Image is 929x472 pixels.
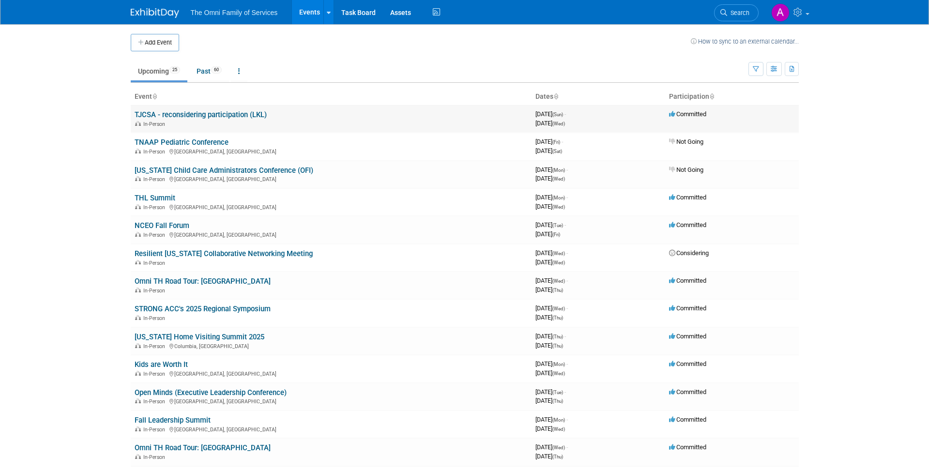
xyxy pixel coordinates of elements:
a: Sort by Participation Type [709,92,714,100]
a: Open Minds (Executive Leadership Conference) [135,388,287,397]
span: [DATE] [535,342,563,349]
span: (Wed) [552,426,565,432]
span: In-Person [143,454,168,460]
span: [DATE] [535,249,568,257]
img: In-Person Event [135,232,141,237]
span: (Tue) [552,223,563,228]
span: (Fri) [552,139,560,145]
a: Search [714,4,759,21]
span: [DATE] [535,138,563,145]
span: In-Person [143,371,168,377]
span: [DATE] [535,397,563,404]
img: In-Person Event [135,260,141,265]
div: Columbia, [GEOGRAPHIC_DATA] [135,342,528,350]
span: (Wed) [552,306,565,311]
th: Participation [665,89,799,105]
span: (Thu) [552,454,563,459]
span: In-Person [143,204,168,211]
span: [DATE] [535,388,566,396]
span: [DATE] [535,166,568,173]
img: In-Person Event [135,176,141,181]
span: (Mon) [552,167,565,173]
span: In-Person [143,176,168,183]
span: (Wed) [552,445,565,450]
span: The Omni Family of Services [191,9,278,16]
span: In-Person [143,232,168,238]
div: [GEOGRAPHIC_DATA], [GEOGRAPHIC_DATA] [135,175,528,183]
span: [DATE] [535,221,566,228]
span: In-Person [143,149,168,155]
span: - [566,416,568,423]
span: [DATE] [535,360,568,367]
a: TJCSA - reconsidering participation (LKL) [135,110,267,119]
span: Committed [669,305,706,312]
span: [DATE] [535,333,566,340]
span: [DATE] [535,286,563,293]
span: In-Person [143,315,168,321]
span: [DATE] [535,369,565,377]
button: Add Event [131,34,179,51]
span: (Thu) [552,315,563,320]
a: Upcoming25 [131,62,187,80]
a: Sort by Start Date [553,92,558,100]
span: [DATE] [535,194,568,201]
span: (Wed) [552,278,565,284]
span: [DATE] [535,277,568,284]
span: Considering [669,249,709,257]
span: In-Person [143,288,168,294]
img: Abigail Woods [771,3,790,22]
span: Committed [669,360,706,367]
span: [DATE] [535,443,568,451]
span: - [564,333,566,340]
a: How to sync to an external calendar... [691,38,799,45]
span: - [564,110,566,118]
img: In-Person Event [135,371,141,376]
span: (Wed) [552,176,565,182]
div: [GEOGRAPHIC_DATA], [GEOGRAPHIC_DATA] [135,230,528,238]
span: In-Person [143,260,168,266]
span: Committed [669,416,706,423]
div: [GEOGRAPHIC_DATA], [GEOGRAPHIC_DATA] [135,203,528,211]
span: [DATE] [535,230,560,238]
span: - [566,166,568,173]
a: STRONG ACC's 2025 Regional Symposium [135,305,271,313]
img: In-Person Event [135,288,141,292]
a: TNAAP Pediatric Conference [135,138,228,147]
span: (Thu) [552,288,563,293]
span: (Tue) [552,390,563,395]
span: Committed [669,194,706,201]
span: [DATE] [535,203,565,210]
span: (Fri) [552,232,560,237]
span: [DATE] [535,120,565,127]
span: (Mon) [552,417,565,423]
span: [DATE] [535,175,565,182]
span: - [566,305,568,312]
span: (Thu) [552,343,563,349]
span: [DATE] [535,147,562,154]
span: - [566,360,568,367]
span: [DATE] [535,314,563,321]
span: (Mon) [552,195,565,200]
div: [GEOGRAPHIC_DATA], [GEOGRAPHIC_DATA] [135,425,528,433]
th: Dates [532,89,665,105]
span: (Thu) [552,398,563,404]
span: [DATE] [535,259,565,266]
span: [DATE] [535,110,566,118]
a: [US_STATE] Home Visiting Summit 2025 [135,333,264,341]
a: Past60 [189,62,229,80]
span: (Wed) [552,251,565,256]
span: Search [727,9,749,16]
a: Sort by Event Name [152,92,157,100]
span: (Sat) [552,149,562,154]
a: [US_STATE] Child Care Administrators Conference (OFI) [135,166,313,175]
div: [GEOGRAPHIC_DATA], [GEOGRAPHIC_DATA] [135,369,528,377]
img: In-Person Event [135,343,141,348]
img: In-Person Event [135,398,141,403]
span: Not Going [669,166,703,173]
img: In-Person Event [135,121,141,126]
img: In-Person Event [135,454,141,459]
a: NCEO Fall Forum [135,221,189,230]
span: [DATE] [535,305,568,312]
span: Not Going [669,138,703,145]
span: (Sun) [552,112,563,117]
